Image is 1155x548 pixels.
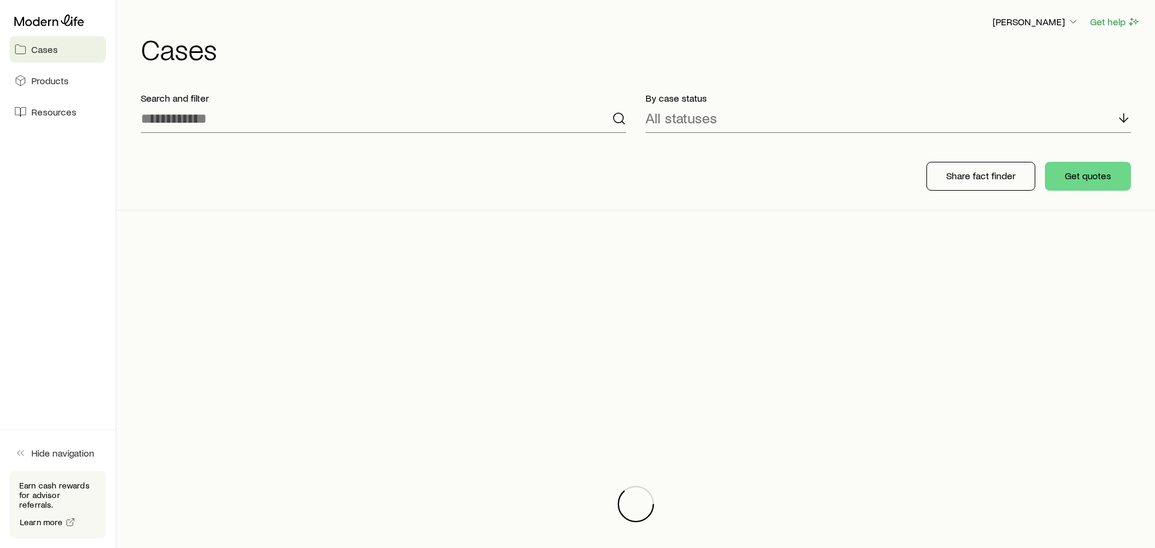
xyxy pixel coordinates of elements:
button: Hide navigation [10,440,106,466]
span: Learn more [20,518,63,526]
span: Hide navigation [31,447,94,459]
button: Get quotes [1045,162,1131,191]
button: Share fact finder [926,162,1035,191]
button: Get help [1089,15,1141,29]
a: Resources [10,99,106,125]
h1: Cases [141,34,1141,63]
p: By case status [645,92,1131,104]
p: All statuses [645,109,717,126]
button: [PERSON_NAME] [992,15,1080,29]
a: Products [10,67,106,94]
p: [PERSON_NAME] [993,16,1079,28]
div: Earn cash rewards for advisor referrals.Learn more [10,471,106,538]
p: Earn cash rewards for advisor referrals. [19,481,96,510]
a: Cases [10,36,106,63]
span: Cases [31,43,58,55]
span: Resources [31,106,76,118]
p: Share fact finder [946,170,1015,182]
p: Search and filter [141,92,626,104]
span: Products [31,75,69,87]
